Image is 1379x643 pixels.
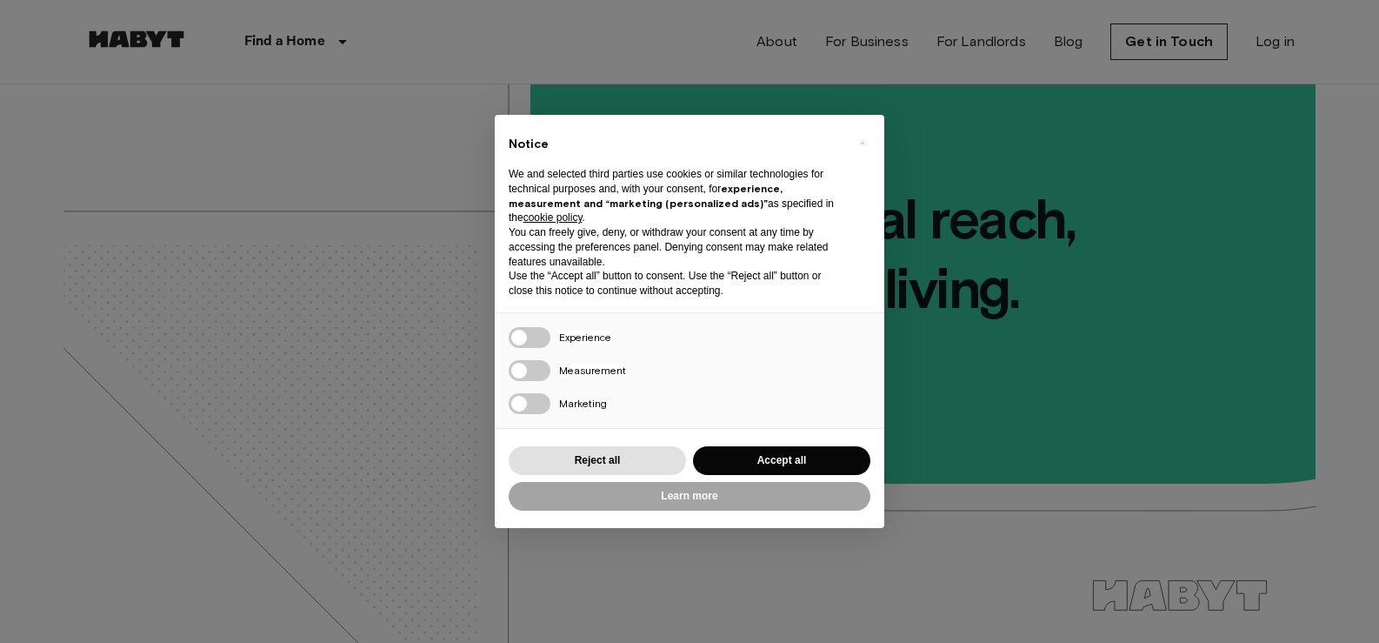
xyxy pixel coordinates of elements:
button: Accept all [693,446,870,475]
p: We and selected third parties use cookies or similar technologies for technical purposes and, wit... [509,167,843,225]
span: Experience [559,331,611,344]
span: Measurement [559,364,626,377]
p: You can freely give, deny, or withdraw your consent at any time by accessing the preferences pane... [509,225,843,269]
p: Use the “Accept all” button to consent. Use the “Reject all” button or close this notice to conti... [509,269,843,298]
button: Close this notice [848,129,876,157]
button: Reject all [509,446,686,475]
h2: Notice [509,136,843,153]
span: Marketing [559,397,607,410]
a: cookie policy [523,211,583,224]
strong: experience, measurement and “marketing (personalized ads)” [509,182,783,210]
button: Learn more [509,482,870,511]
span: × [859,132,865,153]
